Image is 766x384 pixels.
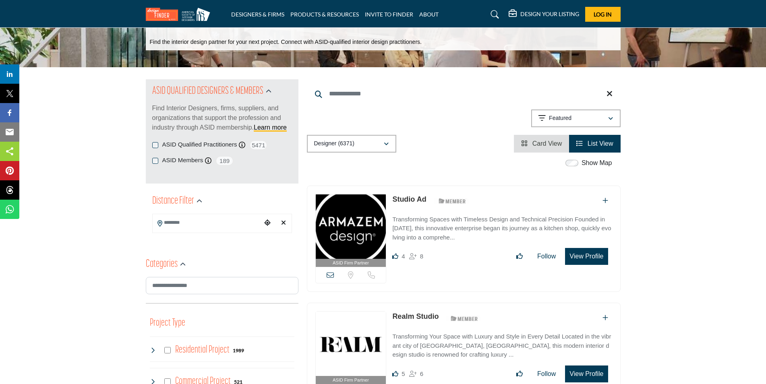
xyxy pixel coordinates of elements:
span: 189 [215,156,234,166]
img: ASID Members Badge Icon [434,196,470,206]
img: Site Logo [146,8,214,21]
h2: Categories [146,257,178,272]
button: Like listing [511,366,528,382]
i: Likes [392,253,398,259]
input: ASID Qualified Practitioners checkbox [152,142,158,148]
a: Learn more [254,124,287,131]
button: View Profile [565,248,608,265]
button: Designer (6371) [307,135,396,153]
button: Project Type [150,316,185,331]
img: Realm Studio [316,312,386,376]
span: ASID Firm Partner [333,377,369,384]
span: 4 [402,253,405,260]
span: Log In [594,11,612,18]
p: Transforming Your Space with Luxury and Style in Every Detail Located in the vibrant city of [GEO... [392,332,612,359]
button: View Profile [565,365,608,382]
a: Realm Studio [392,312,439,320]
img: Studio Ad [316,194,386,259]
div: 1989 Results For Residential Project [233,347,244,354]
p: Transforming Spaces with Timeless Design and Technical Precision Founded in [DATE], this innovati... [392,215,612,242]
a: Search [483,8,504,21]
label: Show Map [582,158,612,168]
div: Clear search location [277,215,290,232]
div: Followers [409,369,423,379]
a: Add To List [602,314,608,321]
h2: ASID QUALIFIED DESIGNERS & MEMBERS [152,84,263,99]
a: Transforming Your Space with Luxury and Style in Every Detail Located in the vibrant city of [GEO... [392,327,612,359]
li: Card View [514,135,569,153]
a: ABOUT [419,11,439,18]
p: Find the interior design partner for your next project. Connect with ASID-qualified interior desi... [150,38,422,46]
p: Featured [549,114,571,122]
input: Search Location [153,215,261,231]
h4: Residential Project: Types of projects range from simple residential renovations to highly comple... [175,343,230,357]
span: 6 [420,370,423,377]
label: ASID Qualified Practitioners [162,140,237,149]
input: Select Residential Project checkbox [164,347,171,353]
b: 1989 [233,348,244,353]
p: Realm Studio [392,311,439,322]
a: Studio Ad [392,195,426,203]
label: ASID Members [162,156,203,165]
span: ASID Firm Partner [333,260,369,266]
span: 5471 [249,140,267,150]
a: ASID Firm Partner [316,194,386,267]
p: Designer (6371) [314,140,354,148]
button: Featured [531,109,621,127]
button: Follow [532,366,561,382]
span: 5 [402,370,405,377]
a: DESIGNERS & FIRMS [231,11,284,18]
span: List View [588,140,613,147]
button: Follow [532,248,561,264]
a: Transforming Spaces with Timeless Design and Technical Precision Founded in [DATE], this innovati... [392,210,612,242]
h2: Distance Filter [152,194,194,209]
a: Add To List [602,197,608,204]
p: Find Interior Designers, firms, suppliers, and organizations that support the profession and indu... [152,103,292,132]
input: Search Category [146,277,298,294]
a: View Card [521,140,562,147]
a: INVITE TO FINDER [365,11,413,18]
h5: DESIGN YOUR LISTING [520,10,579,18]
img: ASID Members Badge Icon [446,313,482,323]
span: 8 [420,253,423,260]
span: Card View [532,140,562,147]
div: DESIGN YOUR LISTING [509,10,579,19]
li: List View [569,135,620,153]
a: View List [576,140,613,147]
a: PRODUCTS & RESOURCES [290,11,359,18]
i: Likes [392,371,398,377]
input: ASID Members checkbox [152,158,158,164]
div: Choose your current location [261,215,273,232]
p: Studio Ad [392,194,426,205]
button: Like listing [511,248,528,264]
div: Followers [409,252,423,261]
button: Log In [585,7,621,22]
input: Search Keyword [307,84,621,103]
